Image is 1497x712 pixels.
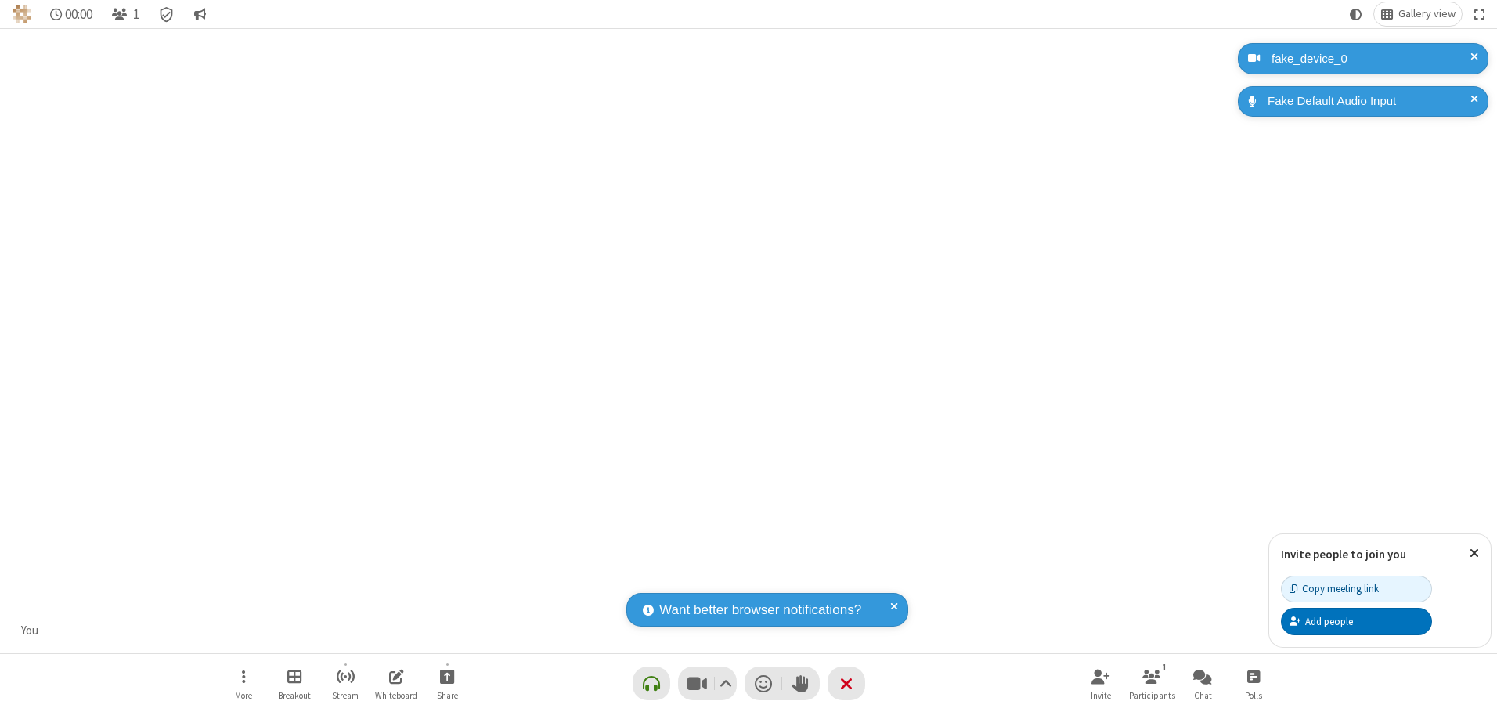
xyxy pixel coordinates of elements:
[1262,92,1477,110] div: Fake Default Audio Input
[437,691,458,700] span: Share
[1245,691,1262,700] span: Polls
[1398,8,1456,20] span: Gallery view
[424,661,471,706] button: Start sharing
[1266,50,1477,68] div: fake_device_0
[133,7,139,22] span: 1
[271,661,318,706] button: Manage Breakout Rooms
[1091,691,1111,700] span: Invite
[745,667,782,700] button: Send a reaction
[1290,581,1379,596] div: Copy meeting link
[1458,534,1491,573] button: Close popover
[16,622,45,640] div: You
[1344,2,1369,26] button: Using system theme
[1128,661,1175,706] button: Open participant list
[278,691,311,700] span: Breakout
[105,2,146,26] button: Open participant list
[633,667,670,700] button: Connect your audio
[782,667,820,700] button: Raise hand
[678,667,737,700] button: Stop video (Alt+V)
[187,2,212,26] button: Conversation
[322,661,369,706] button: Start streaming
[659,600,861,620] span: Want better browser notifications?
[13,5,31,23] img: QA Selenium DO NOT DELETE OR CHANGE
[1077,661,1124,706] button: Invite participants (Alt+I)
[375,691,417,700] span: Whiteboard
[235,691,252,700] span: More
[1129,691,1175,700] span: Participants
[1158,660,1171,674] div: 1
[1374,2,1462,26] button: Change layout
[1230,661,1277,706] button: Open poll
[220,661,267,706] button: Open menu
[1281,576,1432,602] button: Copy meeting link
[1179,661,1226,706] button: Open chat
[1468,2,1492,26] button: Fullscreen
[152,2,182,26] div: Meeting details Encryption enabled
[715,667,736,700] button: Video setting
[1281,547,1406,562] label: Invite people to join you
[1281,608,1432,634] button: Add people
[44,2,99,26] div: Timer
[1194,691,1212,700] span: Chat
[65,7,92,22] span: 00:00
[373,661,420,706] button: Open shared whiteboard
[828,667,865,700] button: End or leave meeting
[332,691,359,700] span: Stream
